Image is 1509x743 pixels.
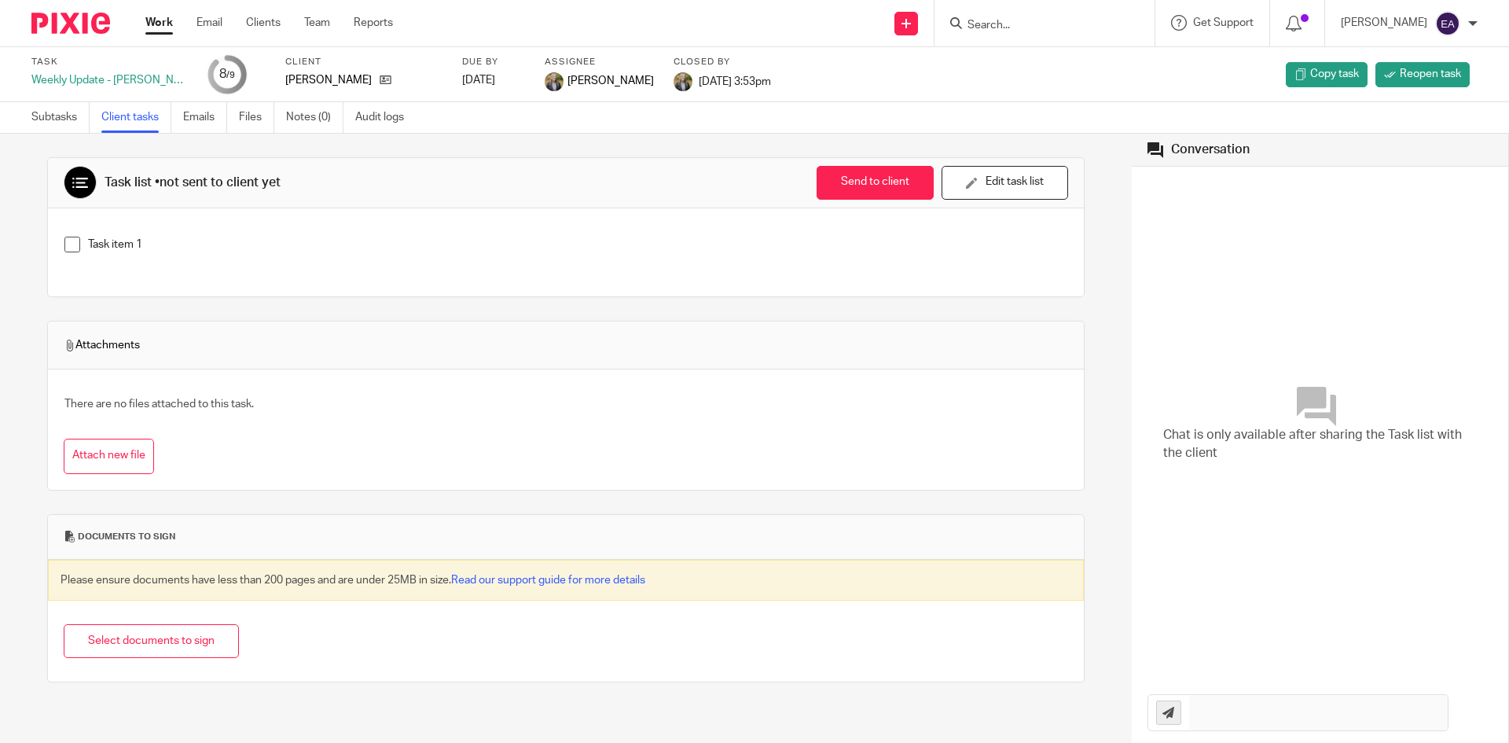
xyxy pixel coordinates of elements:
a: Clients [246,15,281,31]
button: Select documents to sign [64,624,239,658]
a: Client tasks [101,102,171,133]
span: [DATE] 3:53pm [699,75,771,86]
a: Emails [183,102,227,133]
div: 8 [219,65,235,83]
span: Reopen task [1400,66,1461,82]
span: Attachments [64,337,140,353]
span: There are no files attached to this task. [64,399,254,410]
img: svg%3E [1435,11,1460,36]
span: Chat is only available after sharing the Task list with the client [1163,426,1477,463]
img: Pixie [31,13,110,34]
a: Audit logs [355,102,416,133]
span: Documents to sign [78,531,175,543]
label: Due by [462,56,525,68]
button: Attach new file [64,439,154,474]
a: Subtasks [31,102,90,133]
label: Client [285,56,442,68]
span: not sent to client yet [160,176,281,189]
div: Conversation [1171,142,1250,158]
label: Task [31,56,189,68]
img: image.jpg [674,72,692,91]
small: /9 [226,71,235,79]
div: Task list • [105,175,281,191]
a: Team [304,15,330,31]
a: Reports [354,15,393,31]
input: Search [966,19,1107,33]
span: Copy task [1310,66,1359,82]
label: Assignee [545,56,654,68]
a: Copy task [1286,62,1368,87]
button: Edit task list [942,166,1068,200]
a: Reopen task [1375,62,1470,87]
a: Work [145,15,173,31]
p: Task item 1 [88,237,1067,252]
a: Email [196,15,222,31]
a: Notes (0) [286,102,343,133]
span: [PERSON_NAME] [567,73,654,89]
a: Files [239,102,274,133]
button: Send to client [817,166,934,200]
img: image.jpg [545,72,564,91]
p: [PERSON_NAME] [1341,15,1427,31]
label: Closed by [674,56,771,68]
span: Get Support [1193,17,1254,28]
p: [PERSON_NAME] [285,72,372,88]
a: Read our support guide for more details [451,575,645,586]
div: Please ensure documents have less than 200 pages and are under 25MB in size. [48,560,1084,601]
div: [DATE] [462,72,525,88]
div: Weekly Update - [PERSON_NAME] [31,72,189,88]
